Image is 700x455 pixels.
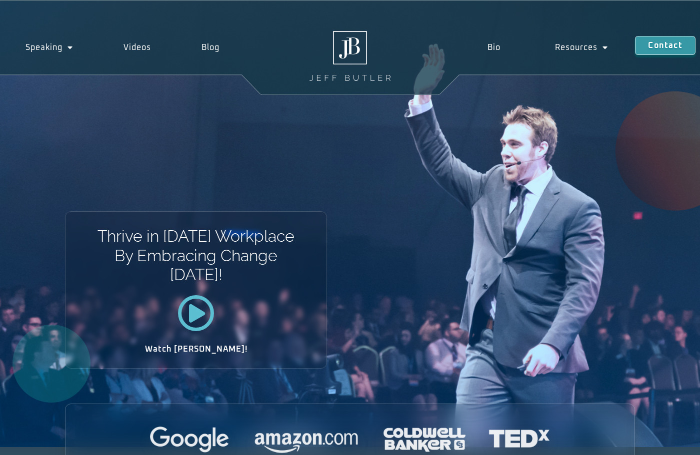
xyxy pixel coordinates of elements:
a: Contact [635,36,695,55]
h2: Watch [PERSON_NAME]! [100,345,291,353]
nav: Menu [460,36,635,59]
a: Videos [98,36,176,59]
h1: Thrive in [DATE] Workplace By Embracing Change [DATE]! [97,227,295,284]
a: Resources [527,36,635,59]
a: Blog [176,36,244,59]
a: Bio [460,36,527,59]
span: Contact [648,41,682,49]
